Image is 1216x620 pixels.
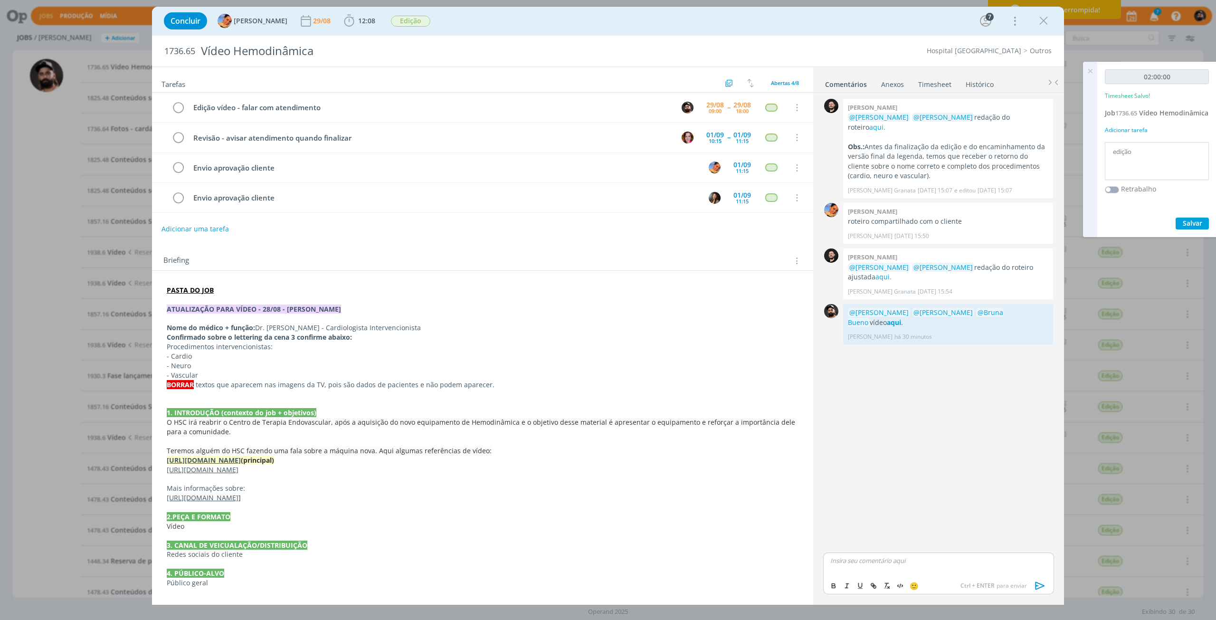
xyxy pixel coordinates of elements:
span: 1736.65 [164,46,195,57]
p: redação do roteiro [848,113,1048,132]
div: 01/09 [733,132,751,138]
img: B [824,304,838,318]
div: 29/08 [733,102,751,108]
div: 18:00 [736,108,749,114]
div: 29/08 [313,18,332,24]
span: Teremos alguém do HSC fazendo uma fala sobre a máquina nova. Aqui algumas referências de vídeo: [167,446,492,455]
span: 12:08 [358,16,375,25]
p: Timesheet Salvo! [1105,92,1150,100]
p: - Cardio [167,352,798,361]
p: [PERSON_NAME] [848,333,893,341]
div: 29/08 [706,102,724,108]
a: [URL][DOMAIN_NAME] [167,456,241,465]
strong: ATUALIZAÇÃO PARA VÍDEO - 28/08 - [PERSON_NAME] [167,305,341,314]
button: L [707,161,722,175]
span: 🙂 [910,581,919,591]
div: Anexos [881,80,904,89]
a: Job1736.65Vídeo Hemodinâmica [1105,108,1208,117]
p: textos que aparecem nas imagens da TV, pois são dados de pacientes e não podem aparecer. [167,380,798,390]
span: [DATE] 15:54 [918,287,952,296]
p: Mais informações sobre: [167,484,798,493]
img: B [824,99,838,113]
strong: 2.PEÇA E FORMATO [167,512,230,521]
button: B [680,130,694,144]
a: aqui [887,318,901,327]
p: [PERSON_NAME] Granata [848,287,916,296]
b: [PERSON_NAME] [848,207,897,216]
a: Comentários [825,76,867,89]
span: ] [238,493,241,502]
img: B [824,248,838,263]
span: Concluir [171,17,200,25]
p: vídeo . [848,308,1048,327]
span: @Bruna Bueno [848,308,1003,326]
strong: BORRAR [167,380,194,389]
label: Retrabalho [1121,184,1156,194]
a: [URL][DOMAIN_NAME] [167,493,238,502]
span: para enviar [960,582,1027,590]
div: 10:15 [709,138,722,143]
div: Revisão - avisar atendimento quando finalizar [189,132,673,144]
p: Público geral [167,578,798,588]
span: @[PERSON_NAME] [849,113,909,122]
span: @[PERSON_NAME] [913,113,973,122]
a: Hospital [GEOGRAPHIC_DATA] [927,46,1021,55]
img: arrow-down-up.svg [747,79,754,87]
strong: 4. PÚBLICO-ALVO [167,569,224,578]
strong: (principal) [241,456,274,465]
span: [PERSON_NAME] [234,18,287,24]
span: Briefing [163,255,189,267]
p: redação do roteiro ajustada [848,263,1048,282]
div: Edição vídeo - falar com atendimento [189,102,673,114]
button: B [680,100,694,114]
strong: Confirmado sobre o lettering da cena 3 confirme abaixo: [167,333,352,342]
span: [DATE] 15:07 [978,186,1012,195]
div: dialog [152,7,1064,605]
button: Concluir [164,12,207,29]
a: Histórico [965,76,994,89]
p: Antes da finalização da edição e do encaminhamento da versão final da legenda, temos que receber ... [848,142,1048,181]
button: 🙂 [907,580,921,591]
span: e editou [954,186,976,195]
button: Edição [390,15,431,27]
span: Edição [391,16,430,27]
span: @[PERSON_NAME] [913,263,973,272]
strong: 1. INTRODUÇÃO (contexto do job + objetivos) [167,408,316,417]
div: 11:15 [736,168,749,173]
button: Salvar [1176,218,1209,229]
div: 11:15 [736,199,749,204]
img: L [218,14,232,28]
span: -- [727,104,730,111]
p: roteiro compartilhado com o cliente [848,217,1048,226]
span: O HSC irá reabrir o Centro de Terapia Endovascular, após a aquisição do novo equipamento de Hemod... [167,418,797,436]
a: aqui. [875,272,892,281]
div: Vídeo Hemodinâmica [197,39,678,63]
a: Outros [1030,46,1052,55]
a: PASTA DO JOB [167,286,214,295]
p: Procedimentos intervencionistas: [167,342,798,352]
img: B [682,102,693,114]
strong: Obs.: [848,142,864,151]
img: B [682,132,693,143]
b: [PERSON_NAME] [848,253,897,261]
span: [DATE] 15:50 [894,232,929,240]
button: Adicionar uma tarefa [161,220,229,238]
img: L [709,162,721,173]
div: Envio aprovação cliente [189,192,700,204]
p: Dr. [PERSON_NAME] - Cardiologista Intervencionista [167,323,798,333]
span: há 30 minutos [894,333,932,341]
div: 09:00 [709,108,722,114]
div: 7 [986,13,994,21]
div: Envio aprovação cliente [189,162,700,174]
button: L[PERSON_NAME] [218,14,287,28]
p: Redes sociais do cliente [167,550,798,559]
strong: Nome do médico + função: [167,323,255,332]
div: 01/09 [733,162,751,168]
span: [DATE] 15:07 [918,186,952,195]
p: - Neuro [167,361,798,371]
p: [PERSON_NAME] [848,232,893,240]
strong: 3. CANAL DE VEICUALAÇÃO/DISTRIBUIÇÃO [167,541,307,550]
span: Ctrl + ENTER [960,582,997,590]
